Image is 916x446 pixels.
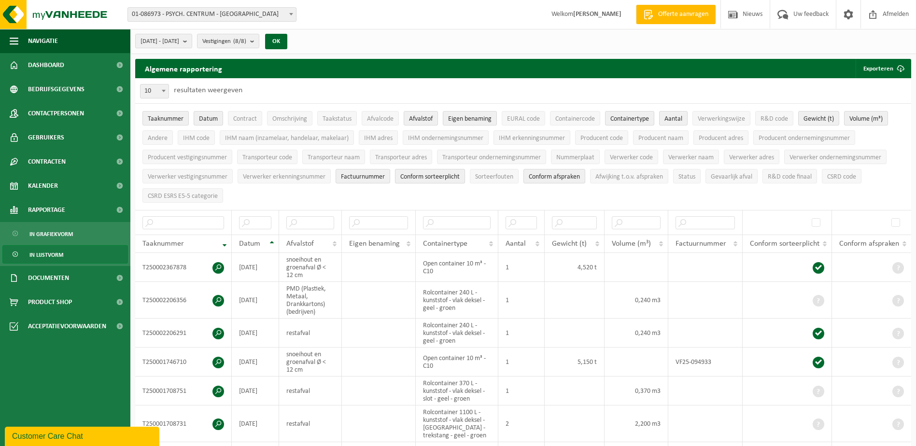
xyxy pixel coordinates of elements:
[336,169,390,183] button: FactuurnummerFactuurnummer: Activate to sort
[349,240,400,248] span: Eigen benaming
[28,77,85,101] span: Bedrijfsgegevens
[140,84,169,98] span: 10
[135,34,192,48] button: [DATE] - [DATE]
[135,376,232,405] td: T250001708751
[239,240,260,248] span: Datum
[498,376,545,405] td: 1
[367,115,394,123] span: Afvalcode
[498,348,545,376] td: 1
[317,111,357,125] button: TaakstatusTaakstatus: Activate to sort
[28,314,106,338] span: Acceptatievoorwaarden
[232,253,279,282] td: [DATE]
[498,319,545,348] td: 1
[142,111,189,125] button: TaaknummerTaaknummer: Activate to remove sorting
[659,111,688,125] button: AantalAantal: Activate to sort
[798,111,839,125] button: Gewicht (t)Gewicht (t): Activate to sort
[827,173,856,181] span: CSRD code
[375,154,427,161] span: Transporteur adres
[364,135,393,142] span: IHM adres
[148,135,168,142] span: Andere
[174,86,242,94] label: resultaten weergeven
[232,376,279,405] td: [DATE]
[612,240,651,248] span: Volume (m³)
[506,240,526,248] span: Aantal
[443,111,497,125] button: Eigen benamingEigen benaming: Activate to sort
[673,169,701,183] button: StatusStatus: Activate to sort
[197,34,259,48] button: Vestigingen(8/8)
[656,10,711,19] span: Offerte aanvragen
[759,135,850,142] span: Producent ondernemingsnummer
[135,319,232,348] td: T250002206291
[693,130,748,145] button: Producent adresProducent adres: Activate to sort
[729,154,774,161] span: Verwerker adres
[228,111,262,125] button: ContractContract: Activate to sort
[233,38,246,44] count: (8/8)
[668,154,714,161] span: Verwerker naam
[437,150,546,164] button: Transporteur ondernemingsnummerTransporteur ondernemingsnummer : Activate to sort
[711,173,752,181] span: Gevaarlijk afval
[2,224,128,243] a: In grafiekvorm
[442,154,541,161] span: Transporteur ondernemingsnummer
[178,130,215,145] button: IHM codeIHM code: Activate to sort
[279,405,341,442] td: restafval
[638,135,683,142] span: Producent naam
[724,150,779,164] button: Verwerker adresVerwerker adres: Activate to sort
[636,5,716,24] a: Offerte aanvragen
[475,173,513,181] span: Sorteerfouten
[550,111,600,125] button: ContainercodeContainercode: Activate to sort
[408,135,483,142] span: IHM ondernemingsnummer
[148,193,218,200] span: CSRD ESRS E5-5 categorie
[128,8,296,21] span: 01-086973 - PSYCH. CENTRUM - ST HIERONYMUS - SINT-NIKLAAS
[499,135,565,142] span: IHM erkenningsnummer
[265,34,287,49] button: OK
[302,150,365,164] button: Transporteur naamTransporteur naam: Activate to sort
[233,115,257,123] span: Contract
[142,169,233,183] button: Verwerker vestigingsnummerVerwerker vestigingsnummer: Activate to sort
[341,173,385,181] span: Factuurnummer
[605,319,668,348] td: 0,240 m3
[664,115,682,123] span: Aantal
[28,150,66,174] span: Contracten
[370,150,432,164] button: Transporteur adresTransporteur adres: Activate to sort
[409,115,433,123] span: Afvalstof
[416,376,499,405] td: Rolcontainer 370 L - kunststof - vlak deksel - slot - geel - groen
[237,150,297,164] button: Transporteur codeTransporteur code: Activate to sort
[403,130,489,145] button: IHM ondernemingsnummerIHM ondernemingsnummer: Activate to sort
[279,282,341,319] td: PMD (Plastiek, Metaal, Drankkartons) (bedrijven)
[502,111,545,125] button: EURAL codeEURAL code: Activate to sort
[784,150,887,164] button: Verwerker ondernemingsnummerVerwerker ondernemingsnummer: Activate to sort
[595,173,663,181] span: Afwijking t.o.v. afspraken
[755,111,793,125] button: R&D codeR&amp;D code: Activate to sort
[279,253,341,282] td: snoeihout en groenafval Ø < 12 cm
[556,154,594,161] span: Nummerplaat
[127,7,296,22] span: 01-086973 - PSYCH. CENTRUM - ST HIERONYMUS - SINT-NIKLAAS
[183,135,210,142] span: IHM code
[279,376,341,405] td: restafval
[416,405,499,442] td: Rolcontainer 1100 L - kunststof - vlak deksel - [GEOGRAPHIC_DATA] - trekstang - geel - groen
[633,130,689,145] button: Producent naamProducent naam: Activate to sort
[416,319,499,348] td: Rolcontainer 240 L - kunststof - vlak deksel - geel - groen
[605,111,654,125] button: ContainertypeContainertype: Activate to sort
[202,34,246,49] span: Vestigingen
[135,405,232,442] td: T250001708731
[308,154,360,161] span: Transporteur naam
[29,225,73,243] span: In grafiekvorm
[761,115,788,123] span: R&D code
[362,111,399,125] button: AfvalcodeAfvalcode: Activate to sort
[28,125,64,150] span: Gebruikers
[580,135,623,142] span: Producent code
[272,115,307,123] span: Omschrijving
[286,240,314,248] span: Afvalstof
[498,253,545,282] td: 1
[448,115,492,123] span: Eigen benaming
[395,169,465,183] button: Conform sorteerplicht : Activate to sort
[753,130,855,145] button: Producent ondernemingsnummerProducent ondernemingsnummer: Activate to sort
[705,169,758,183] button: Gevaarlijk afval : Activate to sort
[551,150,600,164] button: NummerplaatNummerplaat: Activate to sort
[575,130,628,145] button: Producent codeProducent code: Activate to sort
[400,173,460,181] span: Conform sorteerplicht
[28,29,58,53] span: Navigatie
[141,84,169,98] span: 10
[605,282,668,319] td: 0,240 m3
[242,154,292,161] span: Transporteur code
